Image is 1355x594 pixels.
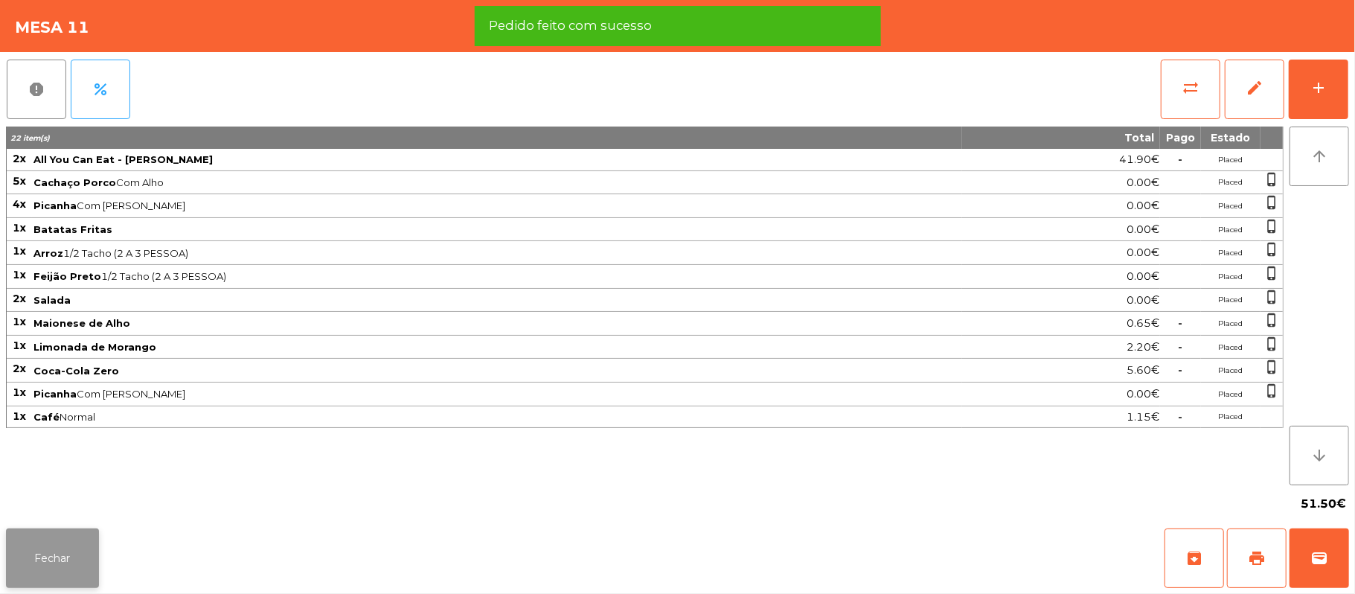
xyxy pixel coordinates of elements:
[33,199,961,211] span: Com [PERSON_NAME]
[13,339,26,352] span: 1x
[13,386,26,399] span: 1x
[1160,127,1201,149] th: Pago
[33,388,77,400] span: Picanha
[15,16,89,39] h4: Mesa 11
[1264,360,1279,374] span: phone_iphone
[1127,313,1159,333] span: 0.65€
[1201,406,1260,429] td: Placed
[1201,171,1260,195] td: Placed
[1301,493,1346,515] span: 51.50€
[33,153,213,165] span: All You Can Eat - [PERSON_NAME]
[1310,447,1328,464] i: arrow_downward
[1201,127,1260,149] th: Estado
[13,244,26,258] span: 1x
[13,292,26,305] span: 2x
[71,60,130,119] button: percent
[1179,410,1183,424] span: -
[1179,340,1183,354] span: -
[33,365,119,377] span: Coca-Cola Zero
[13,152,26,165] span: 2x
[13,197,26,211] span: 4x
[1225,60,1284,119] button: edit
[33,247,63,259] span: Arroz
[1201,218,1260,242] td: Placed
[1127,360,1159,380] span: 5.60€
[1201,241,1260,265] td: Placed
[1264,383,1279,398] span: phone_iphone
[33,294,71,306] span: Salada
[1201,149,1260,171] td: Placed
[1289,60,1348,119] button: add
[10,133,50,143] span: 22 item(s)
[1310,147,1328,165] i: arrow_upward
[33,388,961,400] span: Com [PERSON_NAME]
[6,528,99,588] button: Fechar
[1127,407,1159,427] span: 1.15€
[33,176,961,188] span: Com Alho
[1264,219,1279,234] span: phone_iphone
[33,411,60,423] span: Café
[1290,127,1349,186] button: arrow_upward
[33,341,156,353] span: Limonada de Morango
[1127,173,1159,193] span: 0.00€
[1246,79,1263,97] span: edit
[13,221,26,234] span: 1x
[1201,289,1260,313] td: Placed
[1119,150,1159,170] span: 41.90€
[13,174,26,188] span: 5x
[962,127,1160,149] th: Total
[1127,220,1159,240] span: 0.00€
[13,268,26,281] span: 1x
[13,315,26,328] span: 1x
[33,270,101,282] span: Feijão Preto
[33,176,116,188] span: Cachaço Porco
[92,80,109,98] span: percent
[1201,194,1260,218] td: Placed
[1310,79,1327,97] div: add
[1248,549,1266,567] span: print
[1161,60,1220,119] button: sync_alt
[1264,172,1279,187] span: phone_iphone
[1127,196,1159,216] span: 0.00€
[1201,336,1260,360] td: Placed
[13,409,26,423] span: 1x
[13,362,26,375] span: 2x
[1127,266,1159,287] span: 0.00€
[33,270,961,282] span: 1/2 Tacho (2 A 3 PESSOA)
[1264,242,1279,257] span: phone_iphone
[1310,549,1328,567] span: wallet
[1179,363,1183,377] span: -
[489,16,652,35] span: Pedido feito com sucesso
[33,247,961,259] span: 1/2 Tacho (2 A 3 PESSOA)
[1179,316,1183,330] span: -
[1182,79,1199,97] span: sync_alt
[7,60,66,119] button: report
[1127,243,1159,263] span: 0.00€
[1264,313,1279,328] span: phone_iphone
[1201,265,1260,289] td: Placed
[1165,528,1224,588] button: archive
[1127,337,1159,357] span: 2.20€
[1201,383,1260,406] td: Placed
[1290,528,1349,588] button: wallet
[1264,195,1279,210] span: phone_iphone
[1201,312,1260,336] td: Placed
[28,80,45,98] span: report
[1185,549,1203,567] span: archive
[1227,528,1287,588] button: print
[33,199,77,211] span: Picanha
[1264,266,1279,281] span: phone_iphone
[1127,384,1159,404] span: 0.00€
[33,317,130,329] span: Maionese de Alho
[33,411,961,423] span: Normal
[1264,290,1279,304] span: phone_iphone
[1127,290,1159,310] span: 0.00€
[33,223,112,235] span: Batatas Fritas
[1264,336,1279,351] span: phone_iphone
[1290,426,1349,485] button: arrow_downward
[1201,359,1260,383] td: Placed
[1179,153,1183,166] span: -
